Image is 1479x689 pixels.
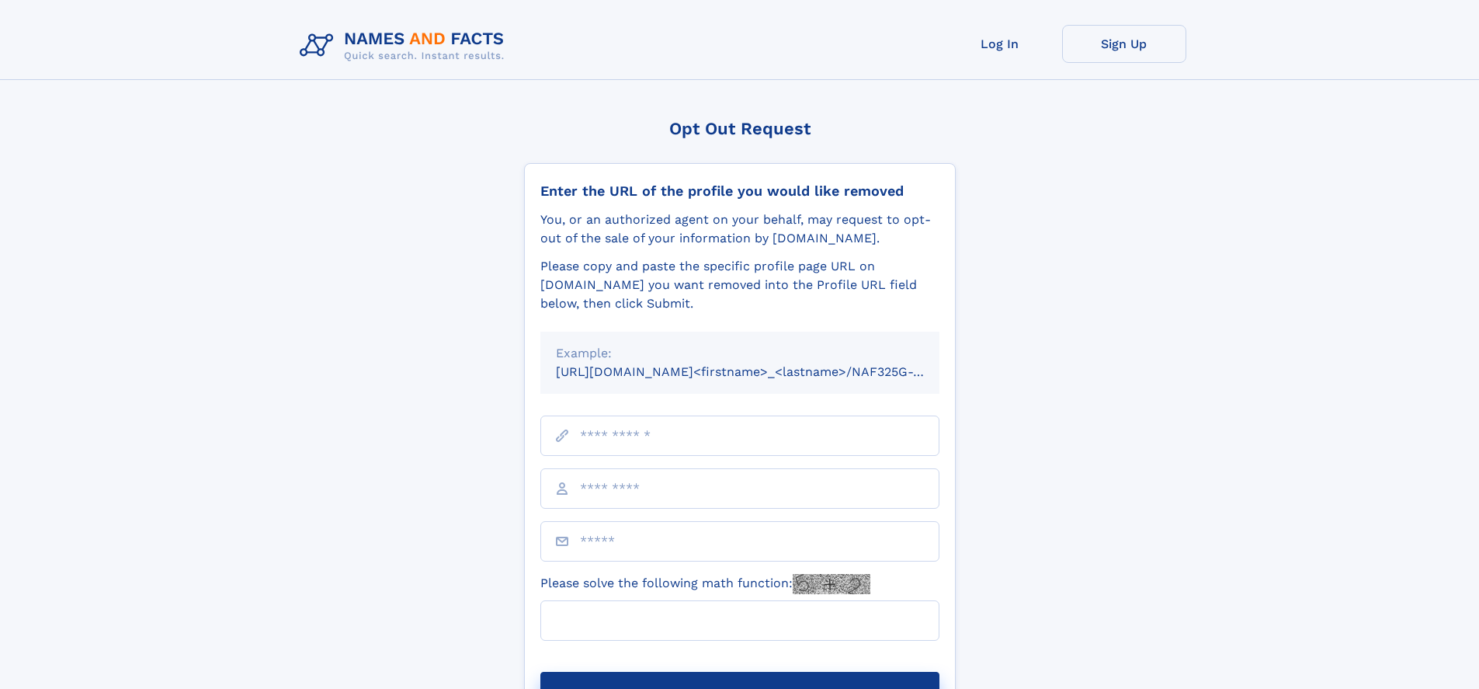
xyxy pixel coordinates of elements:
[540,183,939,200] div: Enter the URL of the profile you would like removed
[556,344,924,363] div: Example:
[938,25,1062,63] a: Log In
[1062,25,1186,63] a: Sign Up
[556,364,969,379] small: [URL][DOMAIN_NAME]<firstname>_<lastname>/NAF325G-xxxxxxxx
[540,574,870,594] label: Please solve the following math function:
[540,257,939,313] div: Please copy and paste the specific profile page URL on [DOMAIN_NAME] you want removed into the Pr...
[524,119,956,138] div: Opt Out Request
[540,211,939,248] div: You, or an authorized agent on your behalf, may request to opt-out of the sale of your informatio...
[293,25,517,67] img: Logo Names and Facts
